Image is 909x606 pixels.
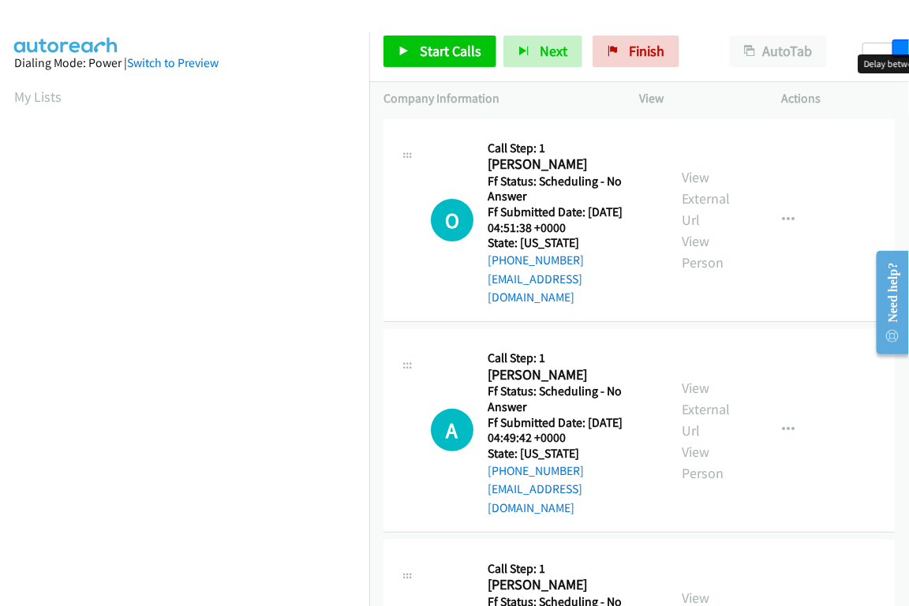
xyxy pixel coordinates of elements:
h5: Call Step: 1 [488,140,653,156]
a: View Person [682,443,724,482]
a: [EMAIL_ADDRESS][DOMAIN_NAME] [488,481,582,515]
a: Switch to Preview [127,55,219,70]
button: AutoTab [729,36,827,67]
div: The call is yet to be attempted [431,199,473,241]
a: View External Url [682,379,730,440]
a: View Person [682,232,724,271]
h1: O [431,199,473,241]
p: View [639,89,753,108]
h5: Call Step: 1 [488,350,653,366]
span: Finish [629,42,664,60]
h5: Call Step: 1 [488,561,653,577]
a: Start Calls [383,36,496,67]
iframe: Resource Center [863,240,909,365]
h2: [PERSON_NAME] [488,576,646,594]
p: Company Information [383,89,611,108]
h5: Ff Submitted Date: [DATE] 04:49:42 +0000 [488,415,653,446]
h1: A [431,409,473,451]
span: Next [540,42,567,60]
span: Start Calls [420,42,481,60]
h5: Ff Status: Scheduling - No Answer [488,174,653,204]
button: Next [503,36,582,67]
a: [PHONE_NUMBER] [488,463,584,478]
a: View External Url [682,168,730,229]
div: Dialing Mode: Power | [14,54,355,73]
a: Finish [593,36,679,67]
h5: Ff Submitted Date: [DATE] 04:51:38 +0000 [488,204,653,235]
a: [EMAIL_ADDRESS][DOMAIN_NAME] [488,271,582,305]
h2: [PERSON_NAME] [488,155,646,174]
h5: Ff Status: Scheduling - No Answer [488,383,653,414]
p: Actions [781,89,895,108]
h5: State: [US_STATE] [488,446,653,462]
div: The call is yet to be attempted [431,409,473,451]
a: My Lists [14,88,62,106]
h5: State: [US_STATE] [488,235,653,251]
a: [PHONE_NUMBER] [488,252,584,267]
h2: [PERSON_NAME] [488,366,646,384]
